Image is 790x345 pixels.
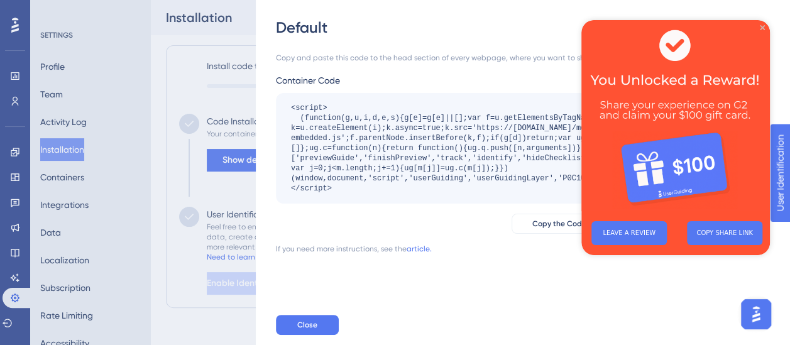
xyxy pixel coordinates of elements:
[532,219,586,229] span: Copy the Code
[276,244,407,254] div: If you need more instructions, see the
[276,18,772,38] div: Default
[291,103,703,194] div: <script> (function(g,u,i,d,e,s){g[e]=g[e]||[];var f=u.getElementsByTagName(i)[0];var k=u.createEl...
[276,73,730,88] div: Container Code
[10,201,85,225] button: LEAVE A REVIEW
[297,320,317,330] span: Close
[10,3,87,18] span: User Identification
[178,5,184,10] div: Close Preview
[407,244,432,254] a: article.
[276,315,339,335] button: Close
[512,214,607,234] button: Copy the Code
[737,295,775,333] iframe: UserGuiding AI Assistant Launcher
[276,53,730,63] div: Copy and paste this code to the head section of every webpage, where you want to show the content...
[106,201,181,225] button: COPY SHARE LINK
